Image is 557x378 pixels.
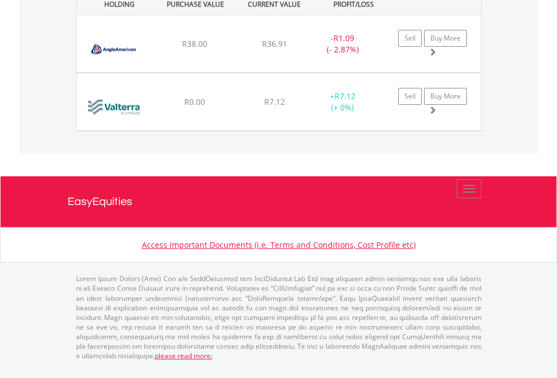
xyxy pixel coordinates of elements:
[308,91,378,113] div: + (+ 0%)
[68,176,490,227] a: EasyEquities
[262,38,287,49] span: R36.91
[424,30,467,47] a: Buy More
[308,33,378,55] div: - (- 2.87%)
[333,33,354,43] span: R1.09
[142,239,416,250] a: Access Important Documents (i.e. Terms and Conditions, Cost Profile etc)
[76,274,482,361] p: Lorem Ipsum Dolors (Ame) Con a/e SeddOeiusmod tem InciDiduntut Lab Etd mag aliquaen admin veniamq...
[82,29,146,69] img: EQU.ZA.AGL.png
[184,96,205,107] span: R0.00
[424,88,467,105] a: Buy More
[155,351,212,361] a: please read more:
[82,87,147,127] img: EQU.ZA.VAL.png
[398,88,422,105] a: Sell
[398,30,422,47] a: Sell
[335,91,355,101] span: R7.12
[182,38,207,49] span: R38.00
[264,96,285,107] span: R7.12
